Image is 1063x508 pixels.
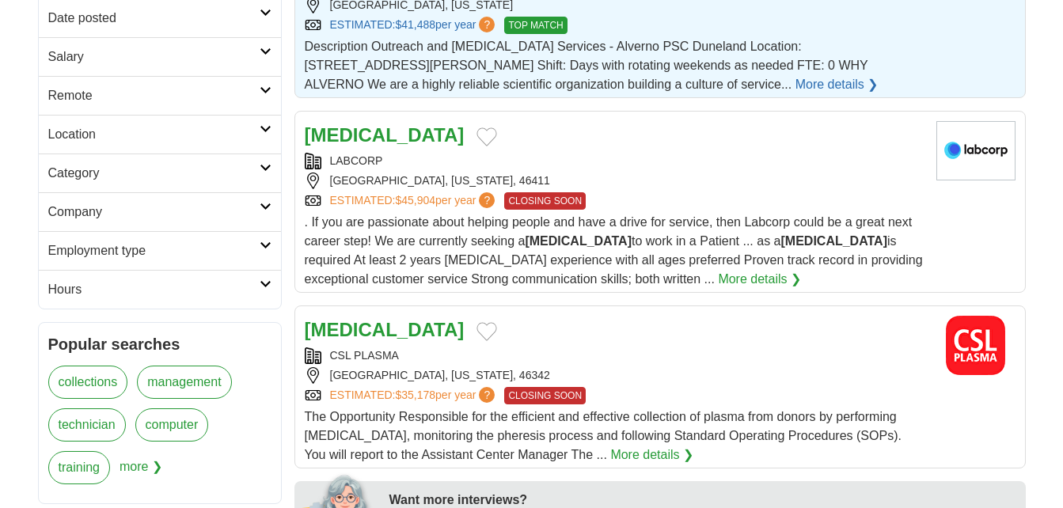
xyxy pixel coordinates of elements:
span: TOP MATCH [504,17,567,34]
span: ? [479,387,495,403]
a: ESTIMATED:$35,178per year? [330,387,499,404]
button: Add to favorite jobs [476,127,497,146]
button: Add to favorite jobs [476,322,497,341]
a: management [137,366,231,399]
strong: [MEDICAL_DATA] [525,234,632,248]
a: Salary [39,37,281,76]
img: CSL Plasma logo [936,316,1016,375]
a: [MEDICAL_DATA] [305,124,465,146]
div: [GEOGRAPHIC_DATA], [US_STATE], 46411 [305,172,924,189]
span: Description Outreach and [MEDICAL_DATA] Services - Alverno PSC Duneland Location: [STREET_ADDRESS... [305,40,868,91]
img: LabCorp logo [936,121,1016,180]
strong: [MEDICAL_DATA] [781,234,888,248]
h2: Date posted [48,9,260,28]
span: $35,178 [395,389,435,401]
a: More details ❯ [795,75,879,94]
a: collections [48,366,128,399]
a: LABCORP [330,154,383,167]
a: CSL PLASMA [330,349,399,362]
a: training [48,451,110,484]
h2: Company [48,203,260,222]
span: ? [479,17,495,32]
a: computer [135,408,209,442]
span: . If you are passionate about helping people and have a drive for service, then Labcorp could be ... [305,215,923,286]
a: ESTIMATED:$45,904per year? [330,192,499,210]
a: [MEDICAL_DATA] [305,319,465,340]
h2: Employment type [48,241,260,260]
span: $41,488 [395,18,435,31]
a: More details ❯ [718,270,801,289]
a: Location [39,115,281,154]
span: $45,904 [395,194,435,207]
h2: Popular searches [48,332,271,356]
a: More details ❯ [610,445,693,464]
span: CLOSING SOON [504,387,586,404]
span: more ❯ [120,451,162,494]
a: Remote [39,76,281,115]
a: Category [39,154,281,192]
h2: Remote [48,86,260,105]
div: [GEOGRAPHIC_DATA], [US_STATE], 46342 [305,367,924,384]
h2: Hours [48,280,260,299]
a: Hours [39,270,281,309]
span: CLOSING SOON [504,192,586,210]
span: ? [479,192,495,208]
h2: Category [48,164,260,183]
a: Company [39,192,281,231]
a: technician [48,408,126,442]
h2: Location [48,125,260,144]
h2: Salary [48,47,260,66]
a: ESTIMATED:$41,488per year? [330,17,499,34]
a: Employment type [39,231,281,270]
span: The Opportunity Responsible for the efficient and effective collection of plasma from donors by p... [305,410,902,461]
